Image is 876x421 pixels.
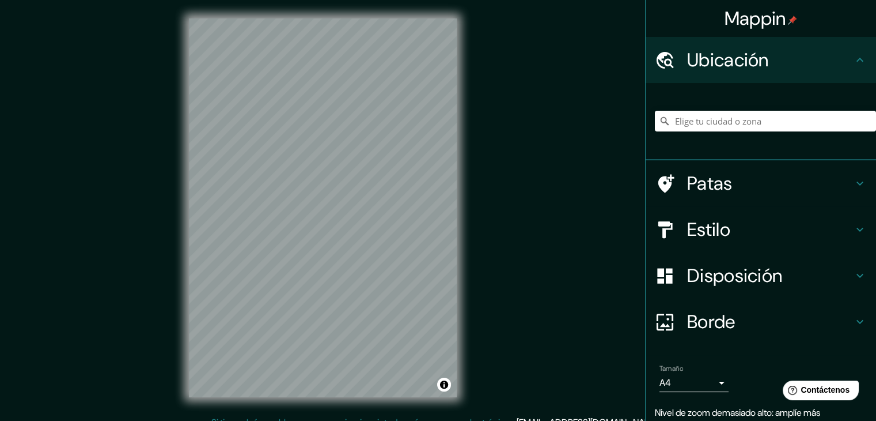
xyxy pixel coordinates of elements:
[646,299,876,345] div: Borde
[659,374,729,392] div: A4
[655,407,820,419] font: Nivel de zoom demasiado alto: amplíe más
[687,48,769,72] font: Ubicación
[646,206,876,253] div: Estilo
[659,364,683,373] font: Tamaño
[773,376,863,408] iframe: Lanzador de widgets de ayuda
[646,253,876,299] div: Disposición
[655,111,876,131] input: Elige tu ciudad o zona
[687,217,730,242] font: Estilo
[659,377,671,389] font: A4
[646,160,876,206] div: Patas
[687,264,782,288] font: Disposición
[687,171,733,196] font: Patas
[437,378,451,392] button: Activar o desactivar atribución
[189,18,457,397] canvas: Mapa
[788,16,797,25] img: pin-icon.png
[687,310,735,334] font: Borde
[725,6,786,31] font: Mappin
[646,37,876,83] div: Ubicación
